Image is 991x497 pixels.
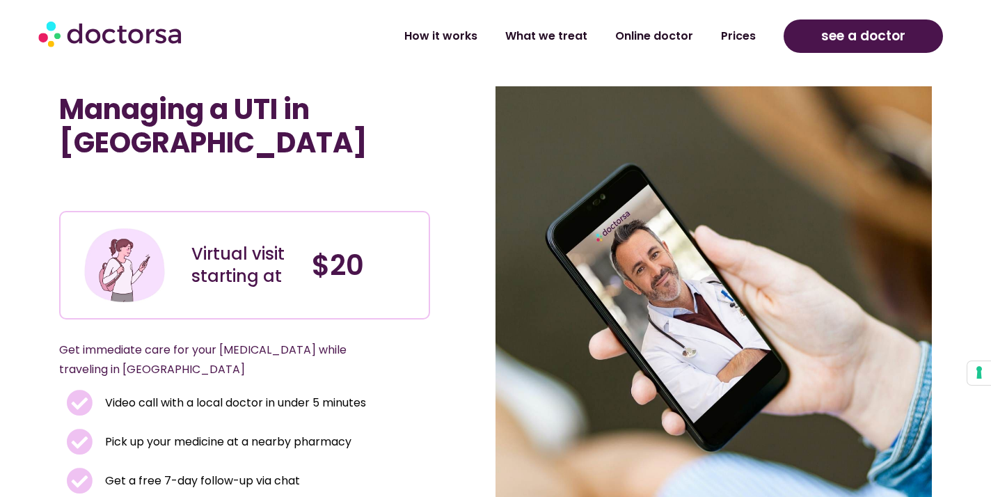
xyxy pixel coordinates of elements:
[784,19,943,53] a: see a doctor
[312,248,418,282] h4: $20
[102,471,300,491] span: Get a free 7-day follow-up via chat
[601,20,707,52] a: Online doctor
[191,243,298,287] div: Virtual visit starting at
[66,180,275,197] iframe: Customer reviews powered by Trustpilot
[821,25,905,47] span: see a doctor
[59,93,430,159] h1: Managing a UTI in [GEOGRAPHIC_DATA]
[967,361,991,385] button: Your consent preferences for tracking technologies
[707,20,770,52] a: Prices
[59,340,397,379] p: Get immediate care for your [MEDICAL_DATA] while traveling in [GEOGRAPHIC_DATA]
[390,20,491,52] a: How it works
[263,20,770,52] nav: Menu
[102,393,366,413] span: Video call with a local doctor in under 5 minutes
[491,20,601,52] a: What we treat
[82,223,167,308] img: Illustration depicting a young woman in a casual outfit, engaged with her smartphone. She has a p...
[102,432,351,452] span: Pick up your medicine at a nearby pharmacy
